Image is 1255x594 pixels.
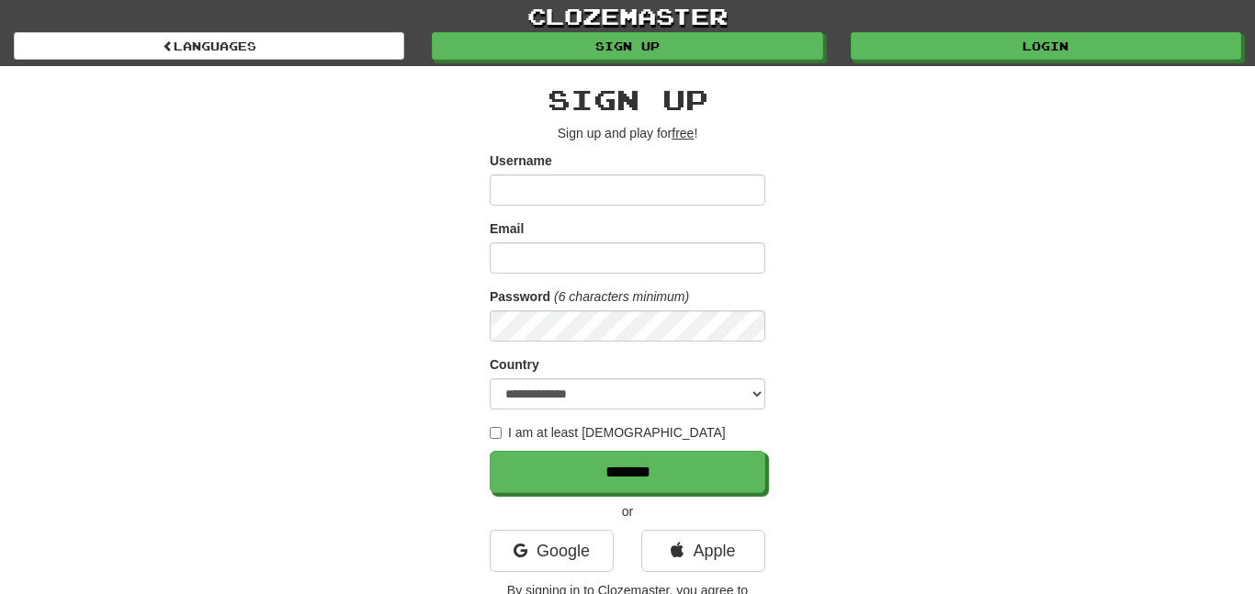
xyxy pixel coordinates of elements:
[14,32,404,60] a: Languages
[490,219,524,238] label: Email
[490,423,726,442] label: I am at least [DEMOGRAPHIC_DATA]
[490,287,550,306] label: Password
[554,289,689,304] em: (6 characters minimum)
[490,355,539,374] label: Country
[672,126,694,140] u: free
[432,32,822,60] a: Sign up
[490,124,765,142] p: Sign up and play for !
[641,530,765,572] a: Apple
[490,530,614,572] a: Google
[851,32,1241,60] a: Login
[490,151,552,170] label: Username
[490,84,765,115] h2: Sign up
[490,427,502,439] input: I am at least [DEMOGRAPHIC_DATA]
[490,502,765,521] p: or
